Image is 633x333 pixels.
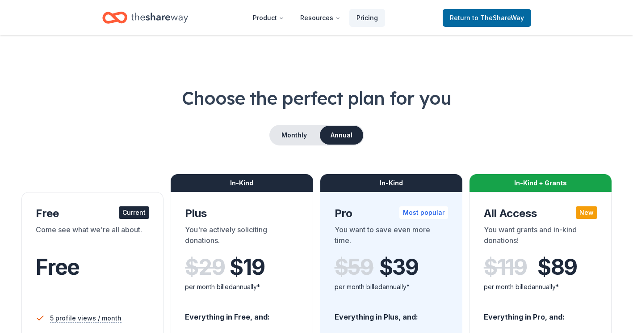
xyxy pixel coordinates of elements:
div: Everything in Plus, and: [335,304,448,323]
div: In-Kind [320,174,462,192]
div: Everything in Free, and: [185,304,298,323]
button: Product [246,9,291,27]
button: Annual [320,126,363,145]
h1: Choose the perfect plan for you [21,85,612,111]
span: Free [36,254,80,280]
div: You're actively soliciting donations. [185,224,298,249]
div: All Access [484,206,597,221]
div: per month billed annually* [484,282,597,292]
div: Pro [335,206,448,221]
a: Pricing [349,9,385,27]
button: Resources [293,9,348,27]
a: Home [102,7,188,28]
div: In-Kind + Grants [470,174,612,192]
div: per month billed annually* [185,282,298,292]
span: to TheShareWay [472,14,524,21]
div: Everything in Pro, and: [484,304,597,323]
span: Return [450,13,524,23]
div: In-Kind [171,174,313,192]
div: You want grants and in-kind donations! [484,224,597,249]
div: You want to save even more time. [335,224,448,249]
span: $ 19 [230,255,264,280]
div: Free [36,206,149,221]
nav: Main [246,7,385,28]
button: Monthly [270,126,318,145]
div: New [576,206,597,219]
div: Come see what we're all about. [36,224,149,249]
span: $ 89 [537,255,577,280]
div: per month billed annually* [335,282,448,292]
span: $ 39 [379,255,419,280]
div: Current [119,206,149,219]
span: 5 profile views / month [50,313,122,324]
div: Most popular [399,206,448,219]
a: Returnto TheShareWay [443,9,531,27]
div: Plus [185,206,298,221]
